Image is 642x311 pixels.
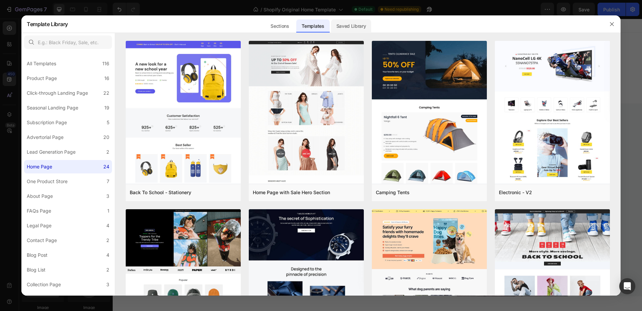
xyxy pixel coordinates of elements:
[103,133,109,141] div: 20
[104,104,109,112] div: 19
[27,60,56,68] div: All Templates
[27,266,45,274] div: Blog List
[107,207,109,215] div: 1
[64,213,126,229] button: View All Products
[256,27,284,35] span: Image banner
[265,19,294,33] div: Sections
[132,217,160,225] p: 258K Bought
[65,126,256,170] p: ⁠⁠⁠⁠⁠⁠⁠
[27,15,68,33] h2: Template Library
[27,89,88,97] div: Click-through Landing Page
[106,148,109,156] div: 2
[376,188,410,197] div: Camping Tents
[106,281,109,289] div: 3
[27,222,51,230] div: Legal Page
[27,207,51,215] div: FAQs Page
[27,281,61,289] div: Collection Page
[104,74,109,82] div: 16
[27,236,57,244] div: Contact Page
[331,19,371,33] div: Saved Library
[103,89,109,97] div: 22
[27,251,47,259] div: Blog Post
[102,60,109,68] div: 116
[27,148,76,156] div: Lead Generation Page
[106,236,109,244] div: 2
[106,266,109,274] div: 2
[106,251,109,259] div: 4
[107,119,109,127] div: 5
[64,126,257,171] h2: Rich Text Editor. Editing area: main
[251,63,290,71] span: Featured collection
[27,163,52,171] div: Home Page
[619,278,635,294] div: Open Intercom Messenger
[107,177,109,185] div: 7
[130,188,191,197] div: Back To School - Stationery
[27,74,57,82] div: Product Page
[27,192,53,200] div: About Page
[273,85,465,278] img: Alt Image
[65,130,240,168] strong: DeepHeal Light Pad™ - Advanced Pain Relief Therapy
[106,222,109,230] div: 4
[27,295,49,303] div: Quiz Page
[27,119,67,127] div: Subscription Page
[499,188,532,197] div: Electronic - V2
[296,19,329,33] div: Templates
[27,133,64,141] div: Advertorial Page
[75,217,115,225] div: View All Products
[107,295,109,303] div: 1
[372,41,487,293] img: tent.png
[106,192,109,200] div: 3
[27,104,78,112] div: Seasonal Landing Page
[24,35,112,49] input: E.g.: Black Friday, Sale, etc.
[164,218,169,223] img: Alt Image
[65,177,256,193] p: The healthy choice every morning. Purify your body and get the vitamins you need to power you thr...
[253,188,330,197] div: Home Page with Sale Hero Section
[27,177,68,185] div: One Product Store
[103,163,109,171] div: 24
